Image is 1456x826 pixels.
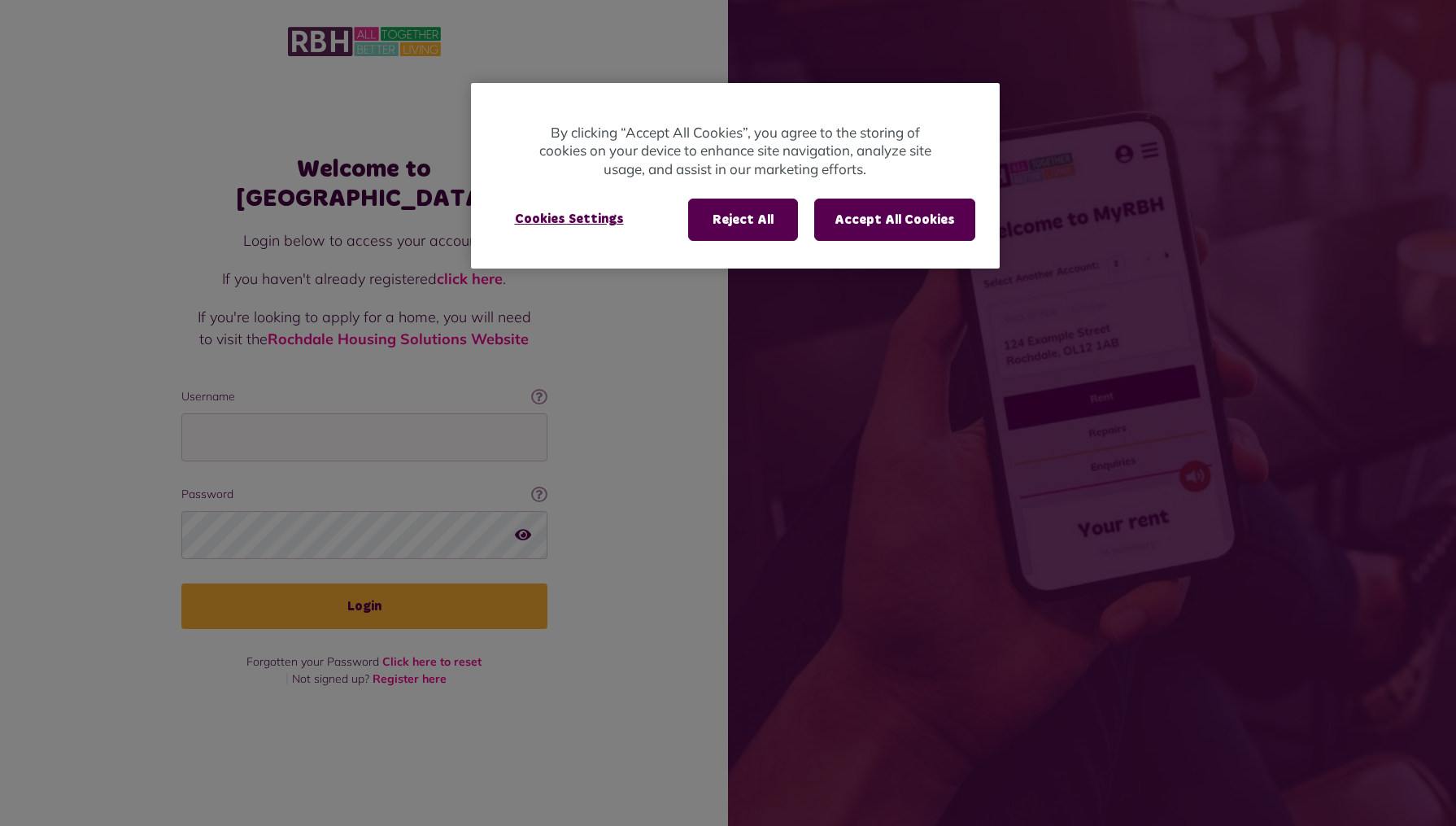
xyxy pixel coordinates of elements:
button: Reject All [688,199,798,241]
button: Cookies Settings [495,199,643,239]
button: Accept All Cookies [814,199,975,241]
div: Cookie banner [471,83,1000,269]
div: Privacy [471,83,1000,269]
p: By clicking “Accept All Cookies”, you agree to the storing of cookies on your device to enhance s... [536,124,935,179]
